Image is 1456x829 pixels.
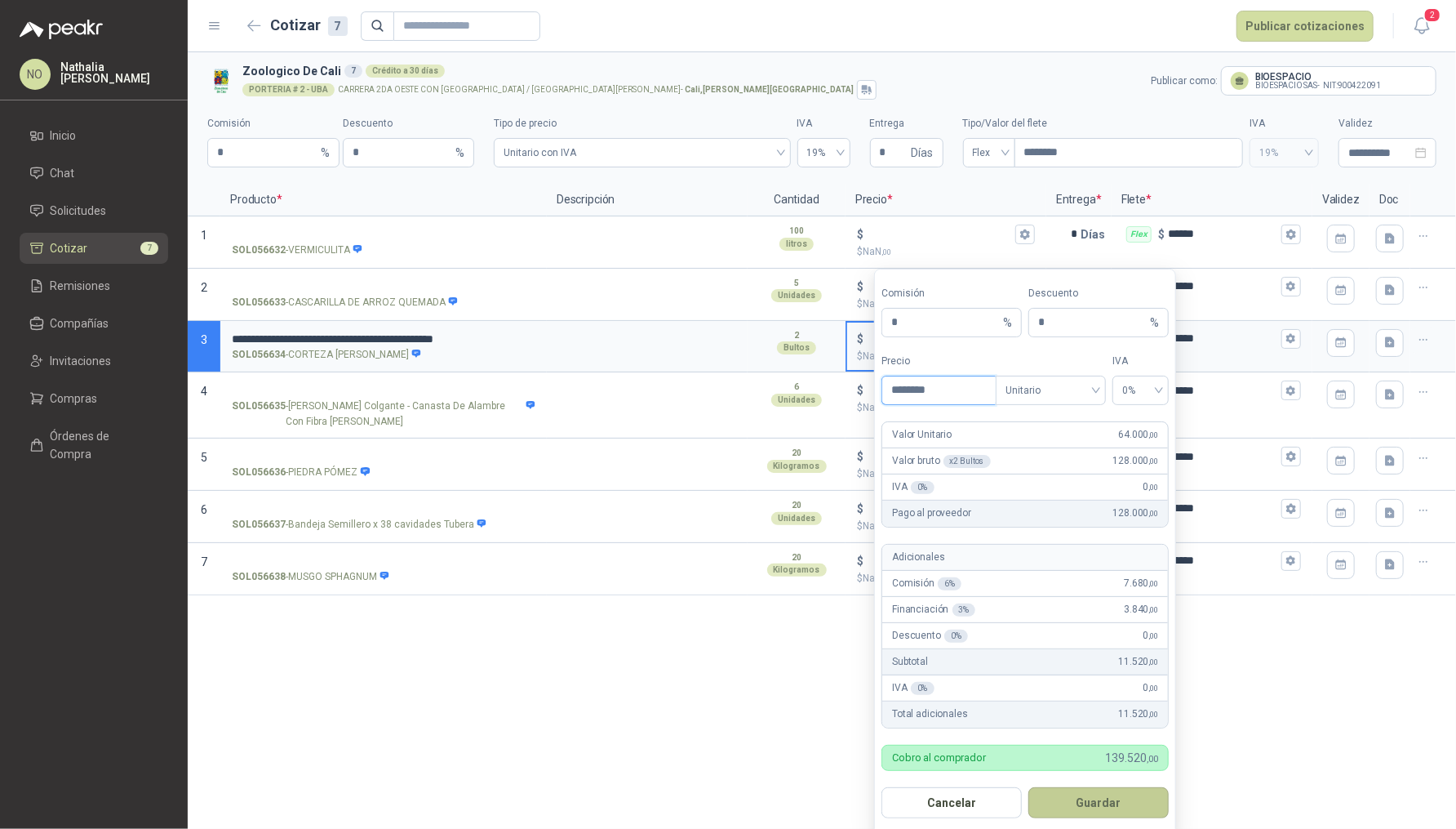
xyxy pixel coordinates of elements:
[1281,381,1301,400] button: Flex $
[1105,749,1158,767] span: 139.520
[857,349,1035,364] p: $
[1168,280,1278,292] input: Flex $
[207,116,340,131] label: Comisión
[51,390,98,408] span: Compras
[20,345,168,377] a: Invitaciones
[51,202,107,220] span: Solicitudes
[51,427,153,463] span: Órdenes de Compra
[51,277,111,295] span: Remisiones
[1168,502,1278,515] input: Flex $
[232,399,286,430] strong: SOL056635
[912,139,934,167] span: Días
[232,243,286,258] strong: SOL056632
[943,455,991,468] div: x 2 Bultos
[60,61,168,84] p: Nathalia [PERSON_NAME]
[232,451,535,463] input: SOL056636-PIEDRA PÓMEZ
[51,239,88,257] span: Cotizar
[911,682,934,695] div: 0 %
[1236,11,1374,42] button: Publicar cotizaciones
[857,381,863,399] p: $
[1118,706,1158,722] span: 11.520
[51,352,112,370] span: Invitaciones
[232,347,286,363] strong: SOL056634
[863,402,891,413] span: NaN
[944,630,968,643] div: 0 %
[201,385,207,398] span: 4
[1124,602,1158,617] span: 3.840
[857,500,863,518] p: $
[857,330,863,348] p: $
[892,427,952,443] p: Valor Unitario
[232,385,535,397] input: SOL056635-[PERSON_NAME] Colgante - Canasta De Alambre Con Fibra [PERSON_NAME]
[1028,787,1169,818] button: Guardar
[870,116,943,131] label: Entrega
[1149,483,1159,492] span: ,00
[140,242,158,255] span: 7
[963,116,1243,131] label: Tipo/Valor del flete
[767,564,827,577] div: Kilogramos
[232,517,487,533] p: - Bandeja Semillero x 38 cavidades Tubera
[232,465,286,480] strong: SOL056636
[232,569,390,585] p: - MUSGO SPHAGNUM
[857,244,1035,260] p: $
[777,341,816,354] div: Bultos
[220,184,547,216] p: Producto
[1147,754,1158,764] span: ,00
[1015,225,1035,244] button: $$NaN,00
[867,228,1012,240] input: $$NaN,00
[892,752,986,763] p: Cobro al comprador
[857,296,1035,312] p: $
[20,120,168,151] a: Inicio
[232,569,286,585] strong: SOL056638
[494,116,790,131] label: Tipo de precio
[1158,225,1165,243] p: $
[1423,7,1441,23] span: 2
[771,512,822,525] div: Unidades
[232,503,535,515] input: SOL056637-Bandeja Semillero x 38 cavidades Tubera
[789,225,804,238] p: 100
[328,16,348,36] div: 7
[201,281,207,294] span: 2
[1168,555,1278,567] input: Flex $
[1150,309,1159,337] span: %
[232,229,535,241] input: SOL056632-VERMICULITA
[1281,277,1301,296] button: Flex $
[857,448,863,466] p: $
[857,519,1035,534] p: $
[201,451,207,464] span: 5
[232,243,363,258] p: - VERMICULITA
[232,333,535,345] input: SOL056634-CORTEZA [PERSON_NAME]
[20,383,168,414] a: Compras
[51,127,77,145] span: Inicio
[1081,218,1112,251] p: Días
[792,551,801,564] p: 20
[794,381,799,394] p: 6
[207,67,236,96] img: Company Logo
[881,247,891,256] span: ,00
[779,238,814,251] div: litros
[1122,378,1159,403] span: 0%
[1126,226,1152,243] div: Flex
[1338,116,1436,131] label: Validez
[1281,499,1301,519] button: Flex $
[1112,354,1169,369] label: IVA
[1259,140,1309,165] span: 19%
[20,233,168,264] a: Cotizar7
[201,229,207,242] span: 1
[1369,184,1410,216] p: Doc
[857,552,863,570] p: $
[232,347,422,363] p: - CORTEZA [PERSON_NAME]
[797,116,850,131] label: IVA
[1407,11,1436,41] button: 2
[767,460,827,473] div: Kilogramos
[338,86,854,94] p: CARRERA 2DA OESTE CON [GEOGRAPHIC_DATA] / [GEOGRAPHIC_DATA][PERSON_NAME] -
[1118,654,1158,670] span: 11.520
[20,270,168,301] a: Remisiones
[51,314,109,332] span: Compañías
[1149,657,1159,666] span: ,00
[201,333,207,346] span: 3
[881,787,1022,818] button: Cancelar
[867,332,1012,345] input: $$NaN,00
[1149,579,1159,588] span: ,00
[201,503,207,516] span: 6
